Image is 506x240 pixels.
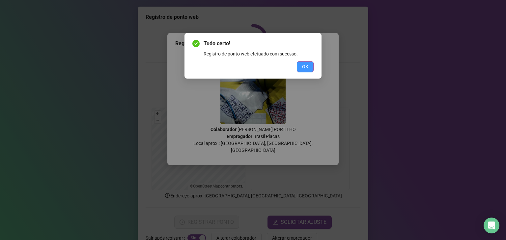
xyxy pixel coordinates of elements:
[302,63,308,70] span: OK
[484,218,499,233] div: Open Intercom Messenger
[297,61,314,72] button: OK
[192,40,200,47] span: check-circle
[204,50,314,57] div: Registro de ponto web efetuado com sucesso.
[204,40,314,48] span: Tudo certo!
